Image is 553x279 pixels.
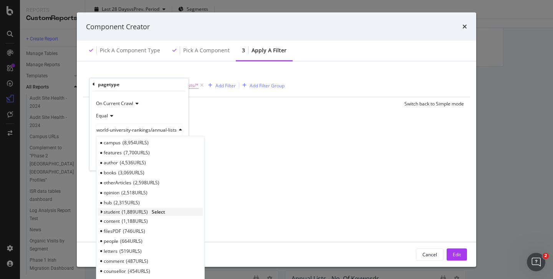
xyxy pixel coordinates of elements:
div: • 15h ago [80,116,105,124]
span: books [104,169,116,176]
div: Component Creator [86,22,150,32]
div: Botify MasterClass: Crawl Budget [11,190,142,204]
span: 4,536 URLS [120,159,146,166]
span: content [104,218,120,224]
button: Add Filter Group [239,81,285,90]
p: How can we help? [15,68,138,81]
div: [PERSON_NAME] [34,116,79,124]
span: Home [10,227,28,233]
span: Equal [96,112,108,119]
span: 2,518 URLS [121,189,147,196]
button: Cancel [416,248,444,261]
button: Switch back to Simple mode [401,97,464,110]
div: Profile image for ChiaraI have saved the chart, filtered on the "students/what-to" segment, under... [8,102,146,130]
div: Understanding Core Web Vitals [16,207,129,215]
span: hub [104,199,112,206]
div: Pick a Component type [100,47,160,54]
span: Tickets [87,227,106,233]
span: 454 URLS [128,268,150,274]
img: Profile image for Chiara [16,109,31,124]
span: 2,315 URLS [114,199,140,206]
div: Switch back to Simple mode [404,100,464,107]
div: Cancel [422,251,437,257]
span: Help [128,227,141,233]
div: Pick a Component [183,47,230,54]
div: Close [132,12,146,26]
button: Tickets [77,208,115,239]
span: campus [104,139,121,146]
span: filesPDF [104,228,121,234]
div: Add Filter Group [250,82,285,89]
span: 8,954 URLS [123,139,149,146]
span: 3,069 URLS [118,169,144,176]
span: opinion [104,189,119,196]
img: Profile image for Laura [111,12,127,28]
div: 3 [242,47,245,54]
iframe: Intercom live chat [527,253,545,271]
div: times [462,22,467,32]
div: Ask a question [16,141,129,149]
span: 7,700 URLS [124,149,150,156]
span: 2 [543,253,549,259]
div: Add Filter [215,82,236,89]
span: On Current Crawl [96,100,133,107]
div: Botify MasterClass: Crawl Budget [16,193,129,201]
span: counsellor [104,268,126,274]
span: features [104,149,122,156]
button: Add Filter [205,81,236,90]
button: Help [115,208,154,239]
span: author [104,159,118,166]
div: Apply a Filter [252,47,286,54]
div: pagetype [98,81,119,88]
span: world-university-rankings/annual-lists [96,127,177,133]
span: Messages [45,227,71,233]
span: people [104,238,118,244]
div: Edit [453,251,461,257]
span: letters [104,248,118,254]
div: Recent message [16,97,138,105]
span: 746 URLS [123,228,145,234]
span: 664 URLS [120,238,142,244]
span: comment [104,258,124,264]
span: Select [152,209,165,215]
div: Understanding Core Web Vitals [11,204,142,218]
span: 1,889 URLS [122,209,148,215]
img: Profile image for Anne [82,12,98,28]
span: 487 URLS [126,258,148,264]
p: Hello Emer. [15,55,138,68]
button: Cancel [93,157,117,164]
div: Ask a questionAI Agent and team can help [8,135,146,164]
button: Edit [447,248,467,261]
span: 2,598 URLS [133,179,159,186]
div: Recent messageProfile image for ChiaraI have saved the chart, filtered on the "students/what-to" ... [8,90,146,131]
span: 1,188 URLS [122,218,148,224]
button: Search for help [11,171,142,187]
img: Profile image for Chiara [97,12,112,28]
span: 519 URLS [119,248,142,254]
span: Search for help [16,175,62,183]
div: modal [77,12,476,267]
span: otherArticles [104,179,131,186]
div: AI Agent and team can help [16,149,129,157]
img: logo [15,15,51,27]
span: student [104,209,120,215]
button: Messages [38,208,77,239]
